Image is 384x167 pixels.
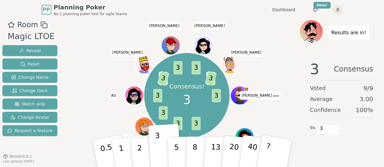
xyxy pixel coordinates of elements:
[272,7,295,13] a: Dashboard
[231,87,249,104] button: Click to change your avatar
[43,6,50,13] span: PP
[205,71,216,86] span: 3
[159,106,168,119] span: 3
[8,30,55,43] div: Magic LTOE
[11,74,49,80] span: Change Name
[168,82,206,91] p: Consensus!
[2,58,57,69] button: Reset
[54,12,127,16] span: No.1 planning poker tool for agile teams
[2,125,57,136] button: Request a feature
[20,61,39,67] span: Reset
[2,112,57,123] button: Change Avatar
[333,5,343,15] button: B
[2,72,57,83] button: Change Name
[12,88,48,94] span: Change Deck
[363,84,373,92] span: 9 / 9
[183,91,191,109] span: 3
[310,84,326,92] span: Voted
[54,3,127,12] span: Planning Poker
[334,62,373,76] span: Consensus
[359,95,373,103] span: 3.00
[8,19,15,30] button: Add as favourite
[148,22,181,30] span: Click to change your name
[2,85,57,96] button: Change Deck
[331,28,366,37] p: Results are in!
[318,123,325,134] span: 3
[2,99,57,109] button: Watch only
[310,95,332,103] span: Average
[19,48,41,54] span: Reveal
[110,91,117,100] span: Click to change your name
[15,101,46,107] span: Watch only
[229,48,263,57] span: Click to change your name
[7,128,53,134] span: Request a feature
[310,125,315,131] span: 9 x
[356,106,373,114] span: 100 %
[212,89,221,102] span: 3
[17,19,38,30] span: Room
[42,3,127,16] a: PPPlanning PokerNo.1 planning poker tool for agile teams
[157,71,169,86] span: 3
[2,45,57,56] button: Reveal
[272,95,279,97] span: (you)
[155,131,161,164] p: 3
[9,154,32,159] span: Version 0.9.2
[310,62,319,76] span: 3
[192,61,200,74] span: 3
[173,61,182,74] span: 3
[153,89,162,102] span: 3
[3,160,34,163] span: Last updated: [DATE]
[3,154,32,159] button: Version0.9.2
[310,4,321,15] button: New!
[173,117,182,130] span: 3
[240,91,280,100] span: Click to change your name
[193,22,226,30] span: Click to change your name
[310,106,341,114] span: Confidence
[192,117,200,130] span: 3
[120,134,135,143] span: Click to change your name
[111,48,144,57] span: Click to change your name
[11,114,49,120] span: Change Avatar
[313,2,331,8] div: New!
[244,87,248,91] span: Blake is the host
